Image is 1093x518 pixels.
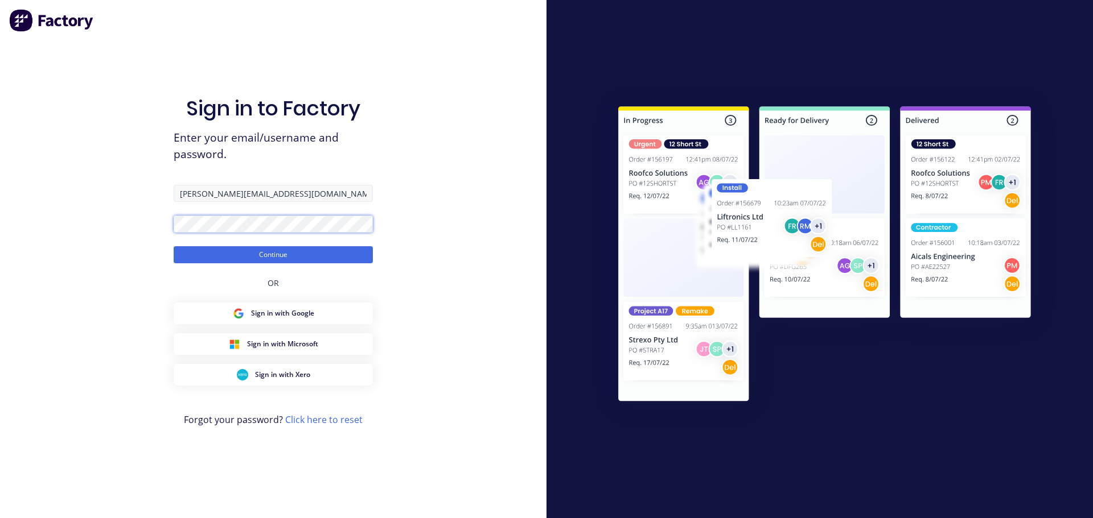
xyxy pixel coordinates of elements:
[247,339,318,349] span: Sign in with Microsoft
[174,246,373,263] button: Continue
[233,308,244,319] img: Google Sign in
[174,130,373,163] span: Enter your email/username and password.
[251,308,314,318] span: Sign in with Google
[593,84,1056,428] img: Sign in
[186,96,360,121] h1: Sign in to Factory
[229,338,240,350] img: Microsoft Sign in
[174,185,373,202] input: Email/Username
[9,9,94,32] img: Factory
[285,413,363,426] a: Click here to reset
[255,370,310,380] span: Sign in with Xero
[174,364,373,386] button: Xero Sign inSign in with Xero
[184,413,363,426] span: Forgot your password?
[174,302,373,324] button: Google Sign inSign in with Google
[268,263,279,302] div: OR
[237,369,248,380] img: Xero Sign in
[174,333,373,355] button: Microsoft Sign inSign in with Microsoft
